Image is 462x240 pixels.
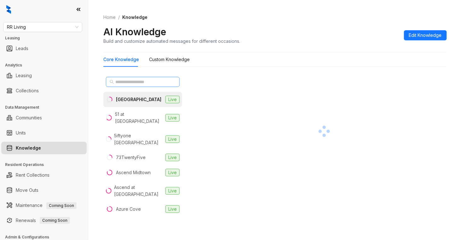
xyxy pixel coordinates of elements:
[1,199,87,212] li: Maintenance
[116,154,146,161] div: 73TwentyFive
[1,169,87,181] li: Rent Collections
[118,14,120,21] li: /
[5,35,88,41] h3: Leasing
[114,184,163,198] div: Ascend at [GEOGRAPHIC_DATA]
[165,154,180,161] span: Live
[7,22,78,32] span: RR Living
[149,56,190,63] div: Custom Knowledge
[5,62,88,68] h3: Analytics
[16,84,39,97] a: Collections
[16,42,28,55] a: Leads
[1,84,87,97] li: Collections
[1,214,87,227] li: Renewals
[1,42,87,55] li: Leads
[16,69,32,82] a: Leasing
[110,80,114,84] span: search
[16,142,41,154] a: Knowledge
[16,111,42,124] a: Communities
[116,169,151,176] div: Ascend Midtown
[116,96,161,103] div: [GEOGRAPHIC_DATA]
[102,14,117,21] a: Home
[103,26,166,38] h2: AI Knowledge
[165,169,180,176] span: Live
[5,162,88,168] h3: Resident Operations
[165,96,180,103] span: Live
[165,114,180,122] span: Live
[40,217,70,224] span: Coming Soon
[1,184,87,197] li: Move Outs
[165,205,180,213] span: Live
[5,234,88,240] h3: Admin & Configurations
[1,111,87,124] li: Communities
[1,69,87,82] li: Leasing
[1,127,87,139] li: Units
[114,132,163,146] div: 5iftyone [GEOGRAPHIC_DATA]
[103,38,240,44] div: Build and customize automated messages for different occasions.
[409,32,442,39] span: Edit Knowledge
[16,169,49,181] a: Rent Collections
[165,135,180,143] span: Live
[115,111,163,125] div: 51 at [GEOGRAPHIC_DATA]
[103,56,139,63] div: Core Knowledge
[46,202,77,209] span: Coming Soon
[16,184,38,197] a: Move Outs
[1,142,87,154] li: Knowledge
[165,187,180,195] span: Live
[5,105,88,110] h3: Data Management
[6,5,11,14] img: logo
[16,214,70,227] a: RenewalsComing Soon
[404,30,447,40] button: Edit Knowledge
[16,127,26,139] a: Units
[116,206,141,213] div: Azure Cove
[122,14,147,20] span: Knowledge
